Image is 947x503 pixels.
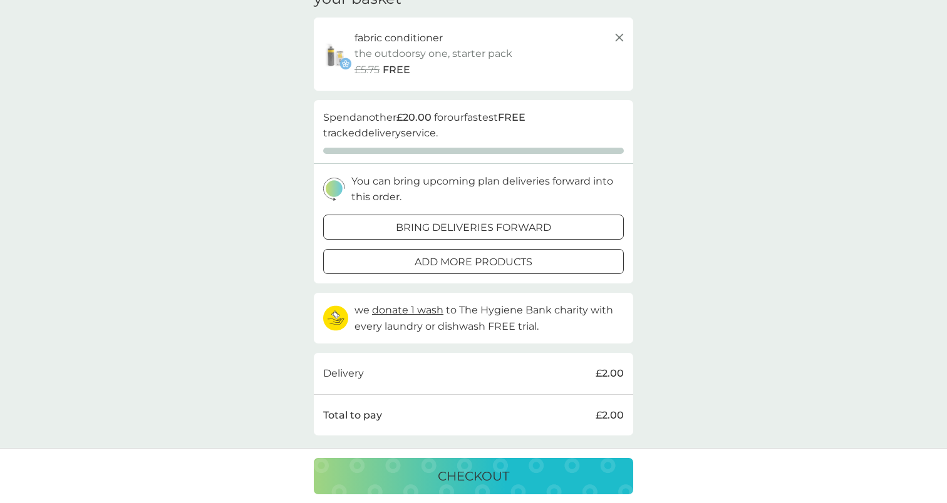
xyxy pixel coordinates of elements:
p: add more products [415,254,532,270]
span: donate 1 wash [372,304,443,316]
button: add more products [323,249,624,274]
p: £2.00 [596,407,624,424]
p: Delivery [323,365,364,382]
p: the outdoorsy one, starter pack [354,46,512,62]
p: we to The Hygiene Bank charity with every laundry or dishwash FREE trial. [354,302,624,334]
p: checkout [438,466,509,486]
span: £5.75 [354,62,380,78]
p: You can bring upcoming plan deliveries forward into this order. [351,173,624,205]
strong: FREE [498,111,525,123]
p: Total to pay [323,407,382,424]
img: delivery-schedule.svg [323,178,345,201]
p: Spend another for our fastest tracked delivery service. [323,109,624,141]
p: bring deliveries forward [396,220,551,236]
button: checkout [314,458,633,494]
span: FREE [383,62,410,78]
button: bring deliveries forward [323,215,624,240]
strong: £20.00 [396,111,432,123]
p: £2.00 [596,365,624,382]
p: fabric conditioner [354,30,443,46]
